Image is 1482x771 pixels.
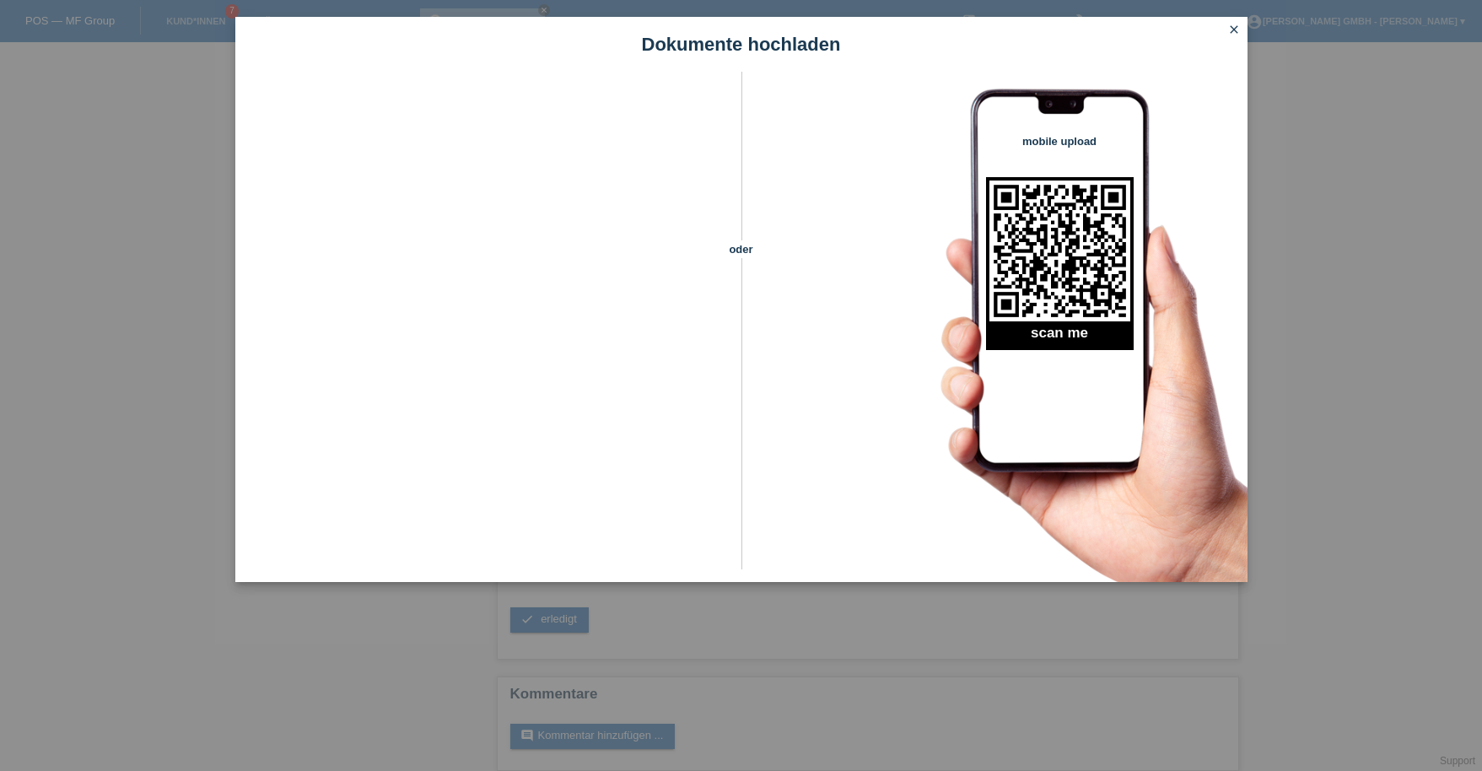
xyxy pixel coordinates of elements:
i: close [1227,23,1241,36]
span: oder [712,240,771,258]
h4: mobile upload [986,135,1134,148]
h2: scan me [986,325,1134,350]
a: close [1223,21,1245,40]
iframe: Upload [261,114,712,536]
h1: Dokumente hochladen [235,34,1248,55]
